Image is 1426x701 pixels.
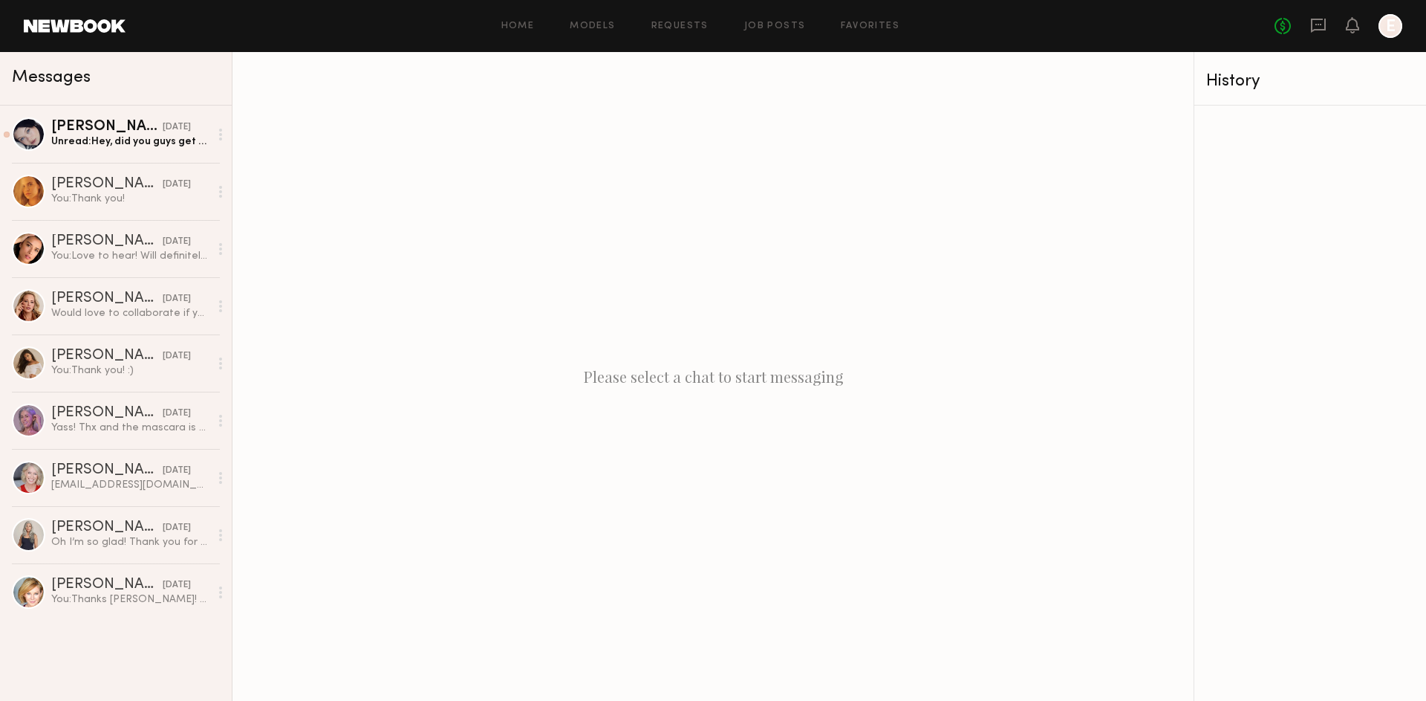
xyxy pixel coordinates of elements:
div: [PERSON_NAME] [51,406,163,421]
div: [PERSON_NAME] [51,463,163,478]
div: [PERSON_NAME] [51,177,163,192]
div: Would love to collaborate if you’re still looking [51,306,209,320]
a: Models [570,22,615,31]
div: [DATE] [163,407,191,421]
div: [DATE] [163,349,191,364]
div: Unread: Hey, did you guys get a chance to see the content? [51,135,209,149]
div: [DATE] [163,120,191,135]
div: [PERSON_NAME] [51,120,163,135]
a: Requests [651,22,709,31]
div: Yass! Thx and the mascara is outstanding, of course! [51,421,209,435]
div: You: Love to hear! Will definitely be in touch :) [51,249,209,263]
a: Job Posts [744,22,806,31]
div: [DATE] [163,578,191,592]
div: [EMAIL_ADDRESS][DOMAIN_NAME] [51,478,209,492]
a: E [1378,14,1402,38]
div: [PERSON_NAME] [51,291,163,306]
div: Please select a chat to start messaging [232,52,1194,701]
div: [DATE] [163,235,191,249]
div: You: Thank you! [51,192,209,206]
div: You: Thank you! :) [51,364,209,378]
div: [PERSON_NAME] [51,520,163,535]
div: [DATE] [163,178,191,192]
div: [PERSON_NAME] [51,234,163,249]
div: [PERSON_NAME] [51,578,163,592]
div: History [1206,73,1414,90]
a: Home [501,22,535,31]
div: [DATE] [163,521,191,535]
div: [PERSON_NAME] [51,349,163,364]
span: Messages [12,69,91,86]
a: Favorites [841,22,899,31]
div: Oh I’m so glad! Thank you for the opportunity. I look forward to the next one. [51,535,209,549]
div: [DATE] [163,464,191,478]
div: [DATE] [163,292,191,306]
div: You: Thanks [PERSON_NAME]! And agree your eyes look amazing with Thrive!! [51,592,209,607]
